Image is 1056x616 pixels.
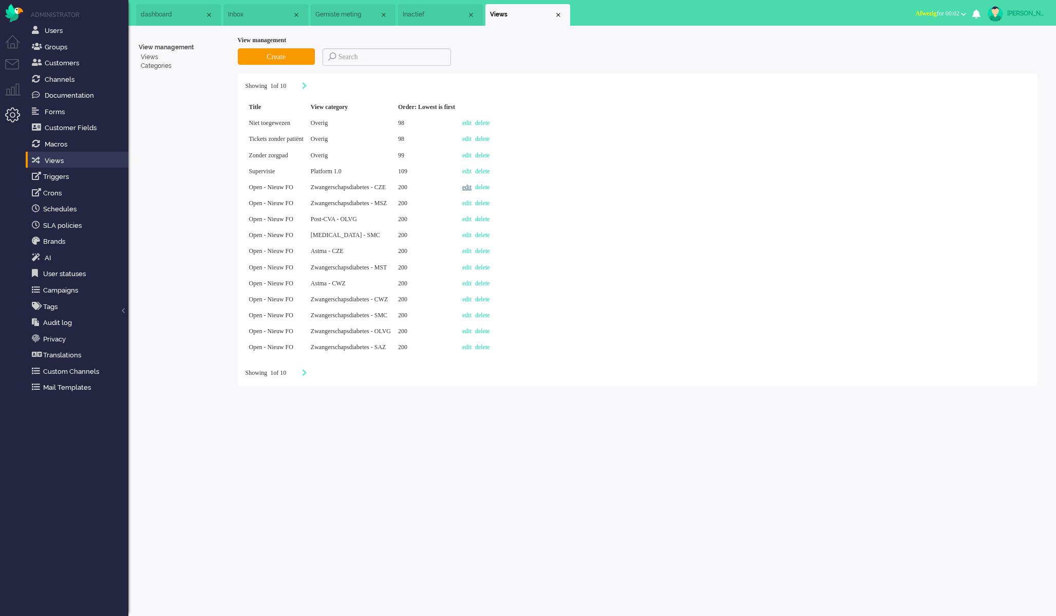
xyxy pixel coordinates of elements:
[475,215,490,223] a: delete
[311,312,387,319] span: Zwangerschapsdiabetes - SMC
[249,312,293,319] span: Open - Nieuw FO
[249,135,304,142] span: Tickets zonder patiënt
[45,43,67,51] span: Groups
[30,74,128,85] a: Channels
[311,280,346,287] span: Astma - CWZ
[249,328,293,335] span: Open - Nieuw FO
[307,99,394,115] div: View category
[462,215,472,223] a: edit
[398,247,407,255] span: 200
[246,368,1030,378] div: Pagination
[5,4,23,22] img: flow_omnibird.svg
[31,10,128,19] li: Administrator
[398,200,407,207] span: 200
[30,106,128,117] a: Forms
[475,296,490,303] a: delete
[5,83,28,106] li: Supervisor menu
[30,138,128,150] a: Macros
[398,119,404,126] span: 98
[45,59,79,67] span: Customers
[311,215,357,223] span: Post-CVA - OLVG
[311,168,342,175] span: Platform 1.0
[909,3,972,26] li: Afwezigfor 00:02
[30,235,128,247] a: Brands
[30,366,128,377] a: Custom Channels
[45,108,65,116] span: Forms
[249,152,288,159] span: Zonder zorgpad
[398,231,407,239] span: 200
[398,328,407,335] span: 200
[311,328,391,335] span: Zwangerschapsdiabetes - OLVG
[398,168,407,175] span: 109
[462,280,472,287] a: edit
[467,11,475,19] div: Close tab
[249,184,293,191] span: Open - Nieuw FO
[141,10,205,19] span: dashboard
[403,10,467,19] span: Inactief
[398,343,407,351] span: 200
[311,135,328,142] span: Overig
[30,187,128,198] a: Crons
[475,168,490,175] a: delete
[462,247,472,255] a: edit
[249,231,293,239] span: Open - Nieuw FO
[30,25,128,36] a: Users
[246,99,307,115] div: Title
[139,62,230,70] a: Categories
[915,10,936,17] span: Afwezig
[302,368,307,378] div: Next
[30,382,128,393] a: Mail Templates
[302,81,307,92] div: Next
[249,296,293,303] span: Open - Nieuw FO
[462,264,472,271] a: edit
[380,11,388,19] div: Close tab
[30,301,128,312] a: Tags
[475,247,490,255] a: delete
[311,247,344,255] span: Astma - CZE
[475,312,490,319] a: delete
[30,333,128,345] a: Privacy
[485,4,570,26] li: Viewsettings
[475,280,490,287] a: delete
[30,317,128,328] a: Audit log
[462,231,472,239] a: edit
[136,4,221,26] li: Dashboard
[30,220,128,231] a: SLA policies
[5,59,28,82] li: Tickets menu
[462,328,472,335] a: edit
[475,152,490,159] a: delete
[311,264,387,271] span: Zwangerschapsdiabetes - MST
[398,296,407,303] span: 200
[249,119,290,126] span: Niet toegewezen
[311,231,380,239] span: [MEDICAL_DATA] - SMC
[475,135,490,142] a: delete
[205,11,213,19] div: Close tab
[139,53,230,62] a: Views
[462,135,472,142] a: edit
[915,10,959,17] span: for 00:02
[223,4,308,26] li: View
[398,312,407,319] span: 200
[30,268,128,279] a: User statuses
[5,7,23,14] a: Omnidesk
[30,89,128,101] a: Documentation
[462,152,472,159] a: edit
[311,343,386,351] span: Zwangerschapsdiabetes - SAZ
[45,92,94,99] span: Documentation
[30,284,128,296] a: Campaigns
[398,135,404,142] span: 98
[311,200,387,207] span: Zwangerschapsdiabetes - MSZ
[45,254,51,262] span: AI
[249,264,293,271] span: Open - Nieuw FO
[988,6,1003,22] img: avatar
[45,124,97,132] span: Customer Fields
[249,215,293,223] span: Open - Nieuw FO
[292,11,300,19] div: Close tab
[249,168,275,175] span: Supervisie
[30,171,128,182] a: Triggers
[475,343,490,351] a: delete
[462,184,472,191] a: edit
[45,76,74,83] span: Channels
[462,312,472,319] a: edit
[475,328,490,335] a: delete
